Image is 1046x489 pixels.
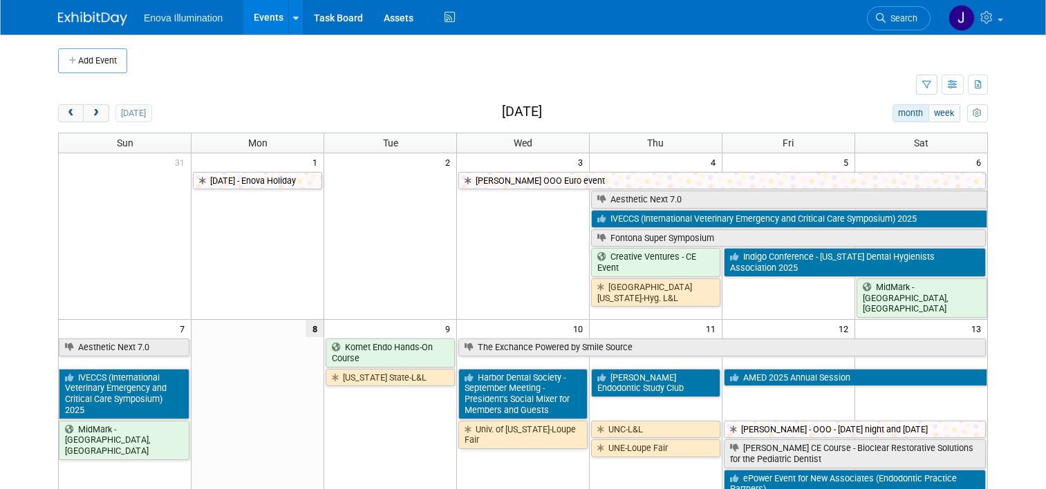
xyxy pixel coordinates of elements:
span: 9 [444,320,456,337]
span: 4 [709,153,722,171]
a: Komet Endo Hands-On Course [326,338,455,367]
span: Sun [117,137,133,148]
span: 31 [174,153,191,171]
a: [PERSON_NAME] OOO Euro event [458,172,986,190]
a: IVECCS (International Veterinary Emergency and Critical Care Symposium) 2025 [59,369,189,419]
a: Search [867,6,931,30]
a: UNC-L&L [591,421,720,439]
button: Add Event [58,48,127,73]
span: 5 [842,153,854,171]
span: Thu [647,137,664,148]
span: 13 [970,320,987,337]
a: Harbor Dental Society - September Meeting - President’s Social Mixer for Members and Guests [458,369,588,419]
span: Mon [248,137,268,148]
a: MidMark - [GEOGRAPHIC_DATA], [GEOGRAPHIC_DATA] [857,278,987,318]
span: 7 [178,320,191,337]
a: [DATE] - Enova Holiday [193,172,322,190]
span: Sat [914,137,928,148]
a: Aesthetic Next 7.0 [59,338,189,356]
span: 3 [577,153,589,171]
button: prev [58,104,84,122]
a: Univ. of [US_STATE]-Loupe Fair [458,421,588,449]
h2: [DATE] [502,104,542,119]
a: [PERSON_NAME] - OOO - [DATE] night and [DATE] [724,421,986,439]
img: ExhibitDay [58,12,127,26]
button: week [928,104,960,122]
span: 10 [572,320,589,337]
span: Search [886,13,917,23]
a: [PERSON_NAME] CE Course - Bioclear Restorative Solutions for the Pediatric Dentist [724,439,986,468]
span: Enova Illumination [144,12,223,23]
span: Wed [514,137,532,148]
a: [GEOGRAPHIC_DATA][US_STATE]-Hyg. L&L [591,278,720,307]
a: [US_STATE] State-L&L [326,369,455,387]
a: Fontona Super Symposium [591,229,986,247]
a: [PERSON_NAME] Endodontic Study Club [591,369,720,397]
a: Aesthetic Next 7.0 [591,191,987,209]
button: [DATE] [115,104,152,122]
a: UNE-Loupe Fair [591,439,720,457]
button: myCustomButton [967,104,988,122]
a: Creative Ventures - CE Event [591,248,720,276]
button: month [893,104,929,122]
span: 6 [975,153,987,171]
span: 12 [837,320,854,337]
i: Personalize Calendar [973,109,982,118]
button: next [83,104,109,122]
a: Indigo Conference - [US_STATE] Dental Hygienists Association 2025 [724,248,986,276]
span: 1 [311,153,324,171]
span: 2 [444,153,456,171]
span: Tue [383,137,398,148]
span: 8 [306,320,324,337]
a: IVECCS (International Veterinary Emergency and Critical Care Symposium) 2025 [591,210,987,228]
a: The Exchance Powered by Smile Source [458,338,986,356]
a: AMED 2025 Annual Session [724,369,987,387]
span: Fri [783,137,794,148]
img: Janelle Tlusty [949,5,975,31]
span: 11 [704,320,722,337]
a: MidMark - [GEOGRAPHIC_DATA], [GEOGRAPHIC_DATA] [59,421,189,460]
